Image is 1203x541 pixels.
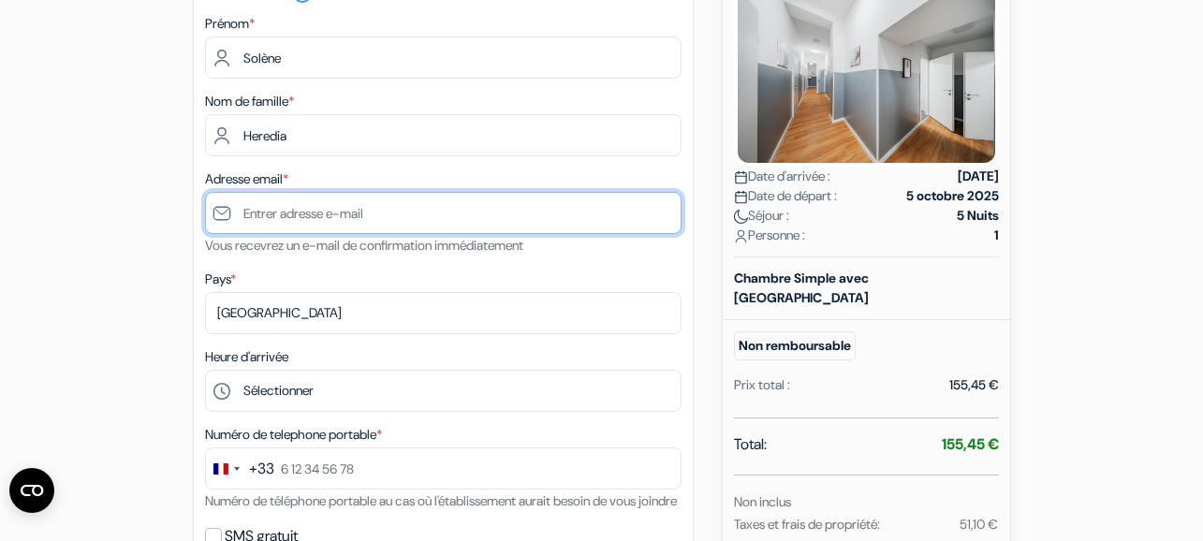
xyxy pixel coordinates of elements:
img: calendar.svg [734,170,748,184]
div: Prix total : [734,375,790,395]
strong: 1 [994,226,999,245]
small: Taxes et frais de propriété: [734,516,880,533]
span: Date de départ : [734,186,837,206]
label: Nom de famille [205,92,294,111]
small: Vous recevrez un e-mail de confirmation immédiatement [205,237,523,254]
img: calendar.svg [734,190,748,204]
label: Heure d'arrivée [205,347,288,367]
span: Séjour : [734,206,789,226]
span: Total: [734,433,767,456]
strong: 5 octobre 2025 [906,186,999,206]
input: Entrez votre prénom [205,37,682,79]
strong: 155,45 € [942,434,999,454]
small: Non remboursable [734,331,856,360]
strong: [DATE] [958,167,999,186]
img: user_icon.svg [734,229,748,243]
input: Entrer le nom de famille [205,114,682,156]
span: Date d'arrivée : [734,167,830,186]
label: Prénom [205,14,255,34]
strong: 5 Nuits [957,206,999,226]
span: Personne : [734,226,805,245]
div: 155,45 € [949,375,999,395]
small: Numéro de téléphone portable au cas où l'établissement aurait besoin de vous joindre [205,492,677,509]
b: Chambre Simple avec [GEOGRAPHIC_DATA] [734,270,869,306]
div: +33 [249,458,274,480]
small: 51,10 € [960,516,998,533]
input: 6 12 34 56 78 [205,447,682,490]
img: moon.svg [734,210,748,224]
label: Numéro de telephone portable [205,425,382,445]
input: Entrer adresse e-mail [205,192,682,234]
button: Change country, selected France (+33) [206,448,274,489]
label: Adresse email [205,169,288,189]
button: Ouvrir le widget CMP [9,468,54,513]
label: Pays [205,270,236,289]
small: Non inclus [734,493,791,510]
